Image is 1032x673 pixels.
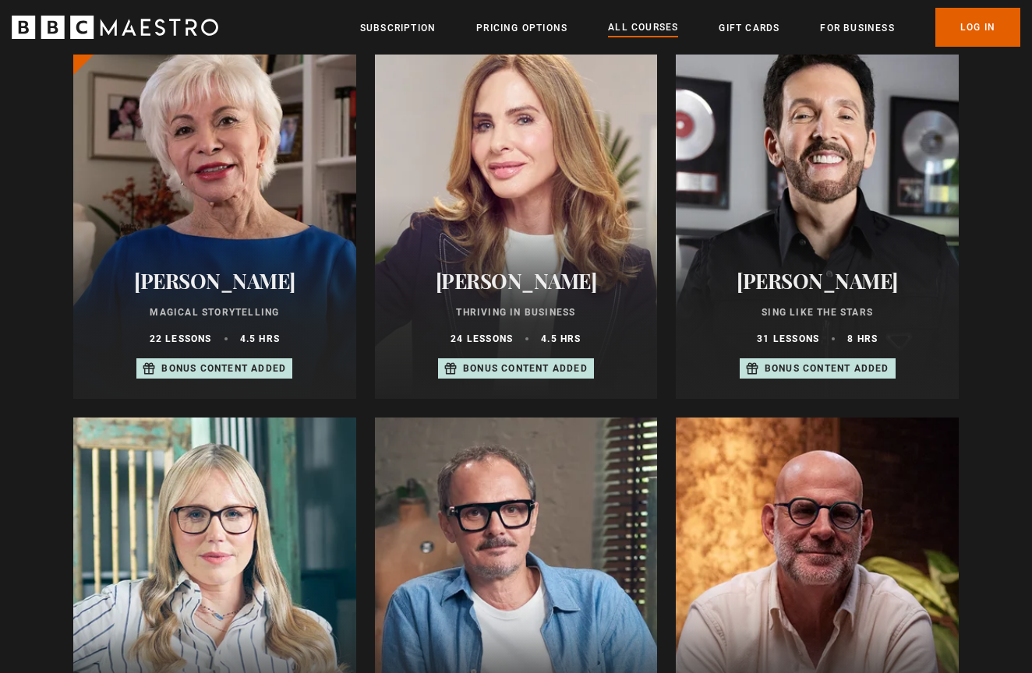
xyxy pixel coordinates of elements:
a: [PERSON_NAME] Sing Like the Stars 31 lessons 8 hrs Bonus content added [676,25,959,399]
p: Bonus content added [765,361,889,375]
p: Bonus content added [161,361,286,375]
svg: BBC Maestro [12,16,218,39]
p: 4.5 hrs [240,332,280,346]
p: Bonus content added [463,361,588,375]
h2: [PERSON_NAME] [694,269,940,293]
h2: [PERSON_NAME] [92,269,338,293]
h2: [PERSON_NAME] [394,269,639,293]
p: 4.5 hrs [541,332,581,346]
p: 22 lessons [150,332,212,346]
a: [PERSON_NAME] Thriving in Business 24 lessons 4.5 hrs Bonus content added [375,25,658,399]
a: Subscription [360,20,436,36]
p: Magical Storytelling [92,305,338,319]
p: 8 hrs [847,332,878,346]
a: Pricing Options [476,20,567,36]
p: Thriving in Business [394,305,639,319]
a: All Courses [608,19,678,37]
p: Sing Like the Stars [694,305,940,319]
a: Gift Cards [719,20,779,36]
a: For business [820,20,894,36]
p: 31 lessons [757,332,819,346]
a: [PERSON_NAME] Magical Storytelling 22 lessons 4.5 hrs Bonus content added New [73,25,356,399]
nav: Primary [360,8,1020,47]
p: 24 lessons [451,332,513,346]
a: Log In [935,8,1020,47]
